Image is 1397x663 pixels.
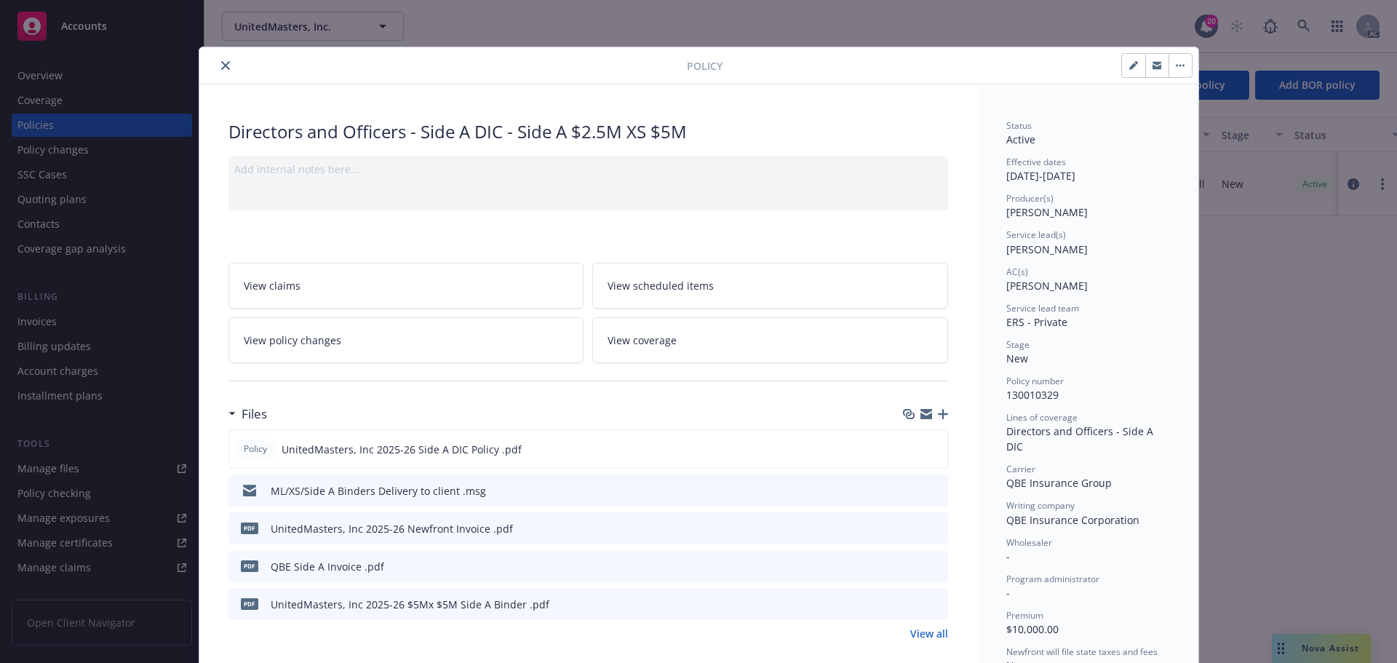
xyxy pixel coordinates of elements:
div: Directors and Officers - Side A DIC - Side A $2.5M XS $5M [228,119,948,144]
span: [PERSON_NAME] [1006,279,1088,293]
span: Wholesaler [1006,536,1052,549]
button: preview file [929,521,942,536]
span: View policy changes [244,333,341,348]
span: Lines of coverage [1006,411,1078,424]
span: Policy [241,442,270,456]
a: View claims [228,263,584,309]
span: New [1006,352,1028,365]
span: UnitedMasters, Inc 2025-26 Side A DIC Policy .pdf [282,442,522,457]
button: preview file [929,559,942,574]
button: download file [906,521,918,536]
span: ERS - Private [1006,315,1067,329]
span: pdf [241,560,258,571]
span: Carrier [1006,463,1035,475]
span: - [1006,549,1010,563]
div: QBE Side A Invoice .pdf [271,559,384,574]
div: Add internal notes here... [234,162,942,177]
span: View coverage [608,333,677,348]
button: download file [906,559,918,574]
a: View coverage [592,317,948,363]
button: preview file [929,597,942,612]
span: Service lead(s) [1006,229,1066,241]
button: download file [906,597,918,612]
div: ML/XS/Side A Binders Delivery to client .msg [271,483,486,499]
span: [PERSON_NAME] [1006,205,1088,219]
span: $10,000.00 [1006,622,1059,636]
span: Service lead team [1006,302,1079,314]
span: Stage [1006,338,1030,351]
span: 130010329 [1006,388,1059,402]
div: UnitedMasters, Inc 2025-26 $5Mx $5M Side A Binder .pdf [271,597,549,612]
span: pdf [241,598,258,609]
span: Producer(s) [1006,192,1054,205]
span: QBE Insurance Group [1006,476,1112,490]
span: - [1006,586,1010,600]
div: [DATE] - [DATE] [1006,156,1169,183]
span: Premium [1006,609,1043,622]
span: Program administrator [1006,573,1099,585]
span: Active [1006,132,1035,146]
div: Files [228,405,267,424]
span: pdf [241,523,258,533]
span: AC(s) [1006,266,1028,278]
span: Policy [687,58,723,74]
span: Writing company [1006,499,1075,512]
a: View scheduled items [592,263,948,309]
a: View policy changes [228,317,584,363]
span: Effective dates [1006,156,1066,168]
span: Status [1006,119,1032,132]
span: View claims [244,278,301,293]
div: UnitedMasters, Inc 2025-26 Newfront Invoice .pdf [271,521,513,536]
button: preview file [928,442,942,457]
span: QBE Insurance Corporation [1006,513,1139,527]
span: Newfront will file state taxes and fees [1006,646,1158,658]
h3: Files [242,405,267,424]
a: View all [910,626,948,641]
span: View scheduled items [608,278,714,293]
button: download file [906,483,918,499]
span: [PERSON_NAME] [1006,242,1088,256]
button: close [217,57,234,74]
div: Directors and Officers - Side A DIC [1006,424,1169,454]
button: download file [905,442,917,457]
span: Policy number [1006,375,1064,387]
button: preview file [929,483,942,499]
